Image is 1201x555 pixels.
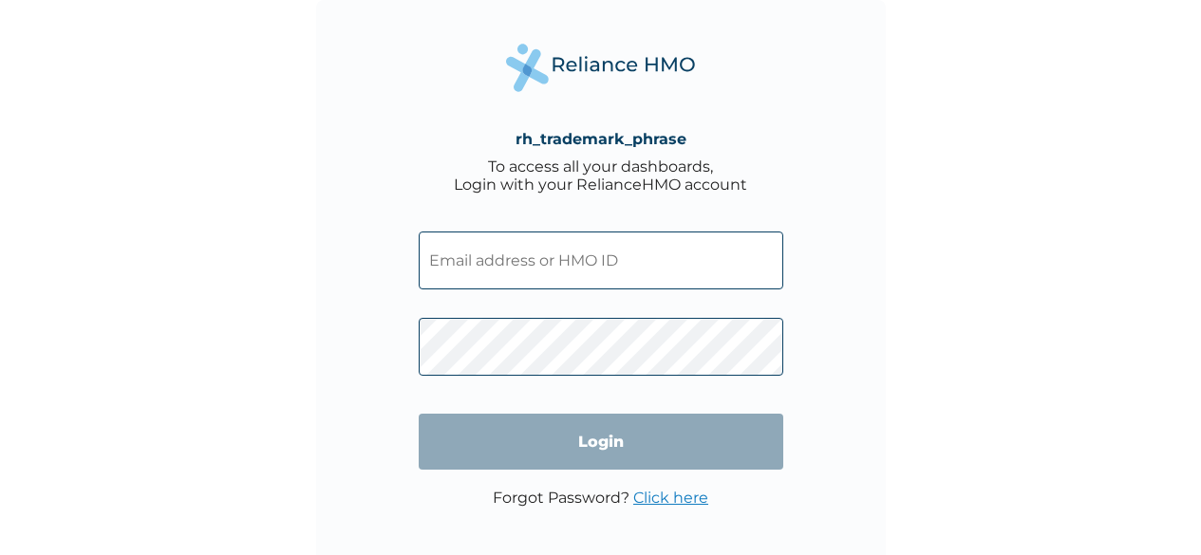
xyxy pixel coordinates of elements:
[454,157,747,194] div: To access all your dashboards, Login with your RelianceHMO account
[516,130,686,148] h4: rh_trademark_phrase
[419,414,783,470] input: Login
[419,231,783,289] input: Email address or HMO ID
[506,44,696,92] img: Reliance Health's Logo
[493,489,708,507] p: Forgot Password?
[633,489,708,507] a: Click here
